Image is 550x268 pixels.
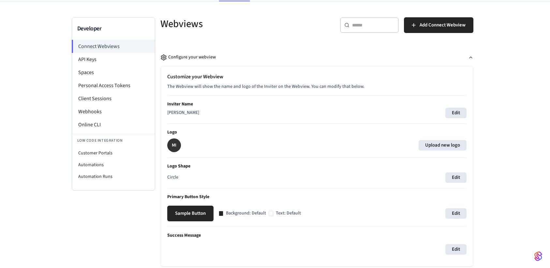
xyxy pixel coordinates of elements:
li: Spaces [72,66,155,79]
p: The Webview will show the name and logo of the Inviter on the Webview. You can modify that below. [167,83,467,90]
li: Automation Runs [72,171,155,182]
p: Circle [167,174,178,181]
p: Inviter Name [167,101,467,108]
li: Online CLI [72,118,155,131]
p: Background: Default [226,210,266,217]
h2: Customize your Webview [167,73,467,81]
p: [PERSON_NAME] [167,109,199,116]
img: SeamLogoGradient.69752ec5.svg [534,251,542,261]
div: Configure your webview [160,54,216,61]
p: Text: Default [276,210,301,217]
p: Logo Shape [167,163,467,170]
li: Personal Access Tokens [72,79,155,92]
label: Upload new logo [419,140,467,150]
button: Add Connect Webview [404,17,473,33]
span: Add Connect Webview [420,21,466,29]
p: Logo [167,129,467,136]
h3: Developer [77,24,150,33]
button: Sample Button [167,206,214,221]
button: Edit [445,208,467,219]
li: Low Code Integration [72,134,155,147]
p: Success Message [167,232,467,239]
li: Webhooks [72,105,155,118]
button: Edit [445,172,467,183]
li: Connect Webviews [72,40,155,53]
h5: Webviews [160,17,313,31]
button: Edit [445,244,467,255]
p: Primary Button Style [167,194,467,200]
li: Client Sessions [72,92,155,105]
li: API Keys [72,53,155,66]
button: Edit [445,108,467,118]
li: Automations [72,159,155,171]
p: MI [172,142,176,149]
button: Configure your webview [160,49,473,66]
li: Customer Portals [72,147,155,159]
